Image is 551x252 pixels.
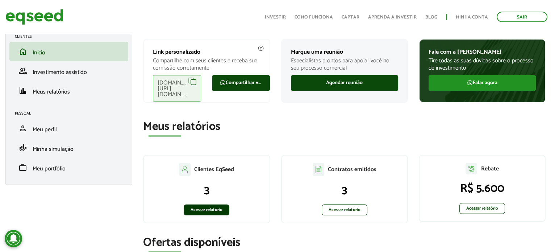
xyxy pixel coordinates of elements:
[15,111,128,116] h2: Pessoal
[33,125,57,135] span: Meu perfil
[9,119,128,138] li: Meu perfil
[295,15,333,20] a: Como funciona
[427,182,538,195] p: R$ 5.600
[342,15,359,20] a: Captar
[18,163,27,172] span: work
[15,163,123,172] a: workMeu portfólio
[456,15,488,20] a: Minha conta
[429,49,536,55] p: Fale com a [PERSON_NAME]
[429,75,536,91] a: Falar agora
[212,75,270,91] a: Compartilhar via WhatsApp
[497,12,547,22] a: Sair
[220,80,226,86] img: FaWhatsapp.svg
[459,203,505,214] a: Acessar relatório
[467,80,473,86] img: FaWhatsapp.svg
[184,205,229,215] a: Acessar relatório
[153,49,260,55] p: Link personalizado
[33,164,66,174] span: Meu portfólio
[291,49,398,55] p: Marque uma reunião
[9,138,128,158] li: Minha simulação
[153,75,201,102] div: [DOMAIN_NAME][URL][DOMAIN_NAME]
[15,144,123,152] a: finance_modeMinha simulação
[9,81,128,100] li: Meus relatórios
[15,67,123,75] a: groupInvestimento assistido
[291,57,398,71] p: Especialistas prontos para apoiar você no seu processo comercial
[9,61,128,81] li: Investimento assistido
[15,34,128,39] h2: Clientes
[9,42,128,61] li: Início
[481,165,498,172] p: Rebate
[429,57,536,71] p: Tire todas as suas dúvidas sobre o processo de investimento
[291,75,398,91] a: Agendar reunião
[15,47,123,56] a: homeInício
[322,205,367,215] a: Acessar relatório
[179,163,191,176] img: agent-clientes.svg
[15,124,123,133] a: personMeu perfil
[33,144,74,154] span: Minha simulação
[258,45,264,51] img: agent-meulink-info2.svg
[9,158,128,177] li: Meu portfólio
[33,87,70,97] span: Meus relatórios
[143,120,546,133] h2: Meus relatórios
[368,15,417,20] a: Aprenda a investir
[18,124,27,133] span: person
[313,163,324,176] img: agent-contratos.svg
[143,236,546,249] h2: Ofertas disponíveis
[151,183,262,197] p: 3
[33,67,87,77] span: Investimento assistido
[18,86,27,95] span: finance
[425,15,437,20] a: Blog
[265,15,286,20] a: Investir
[18,67,27,75] span: group
[18,47,27,56] span: home
[466,163,477,174] img: agent-relatorio.svg
[289,183,400,197] p: 3
[15,86,123,95] a: financeMeus relatórios
[328,166,376,173] p: Contratos emitidos
[18,144,27,152] span: finance_mode
[153,57,260,71] p: Compartilhe com seus clientes e receba sua comissão corretamente
[33,48,45,58] span: Início
[194,166,234,173] p: Clientes EqSeed
[5,7,63,26] img: EqSeed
